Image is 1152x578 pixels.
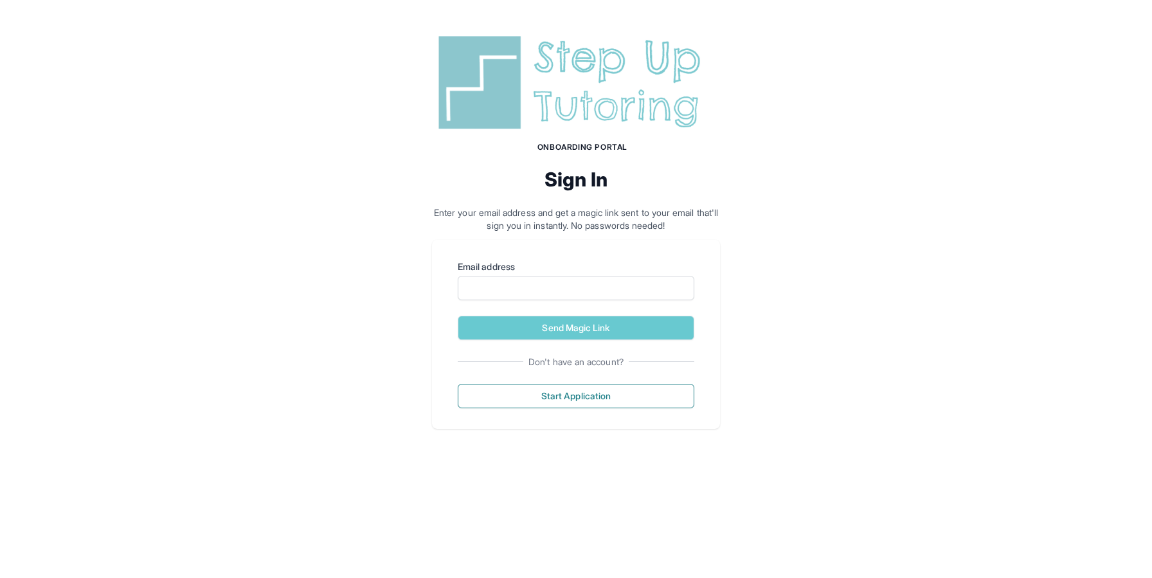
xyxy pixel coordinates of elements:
[445,142,720,152] h1: Onboarding Portal
[458,316,694,340] button: Send Magic Link
[432,168,720,191] h2: Sign In
[458,384,694,408] button: Start Application
[523,356,629,368] span: Don't have an account?
[458,260,694,273] label: Email address
[432,206,720,232] p: Enter your email address and get a magic link sent to your email that'll sign you in instantly. N...
[432,31,720,134] img: Step Up Tutoring horizontal logo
